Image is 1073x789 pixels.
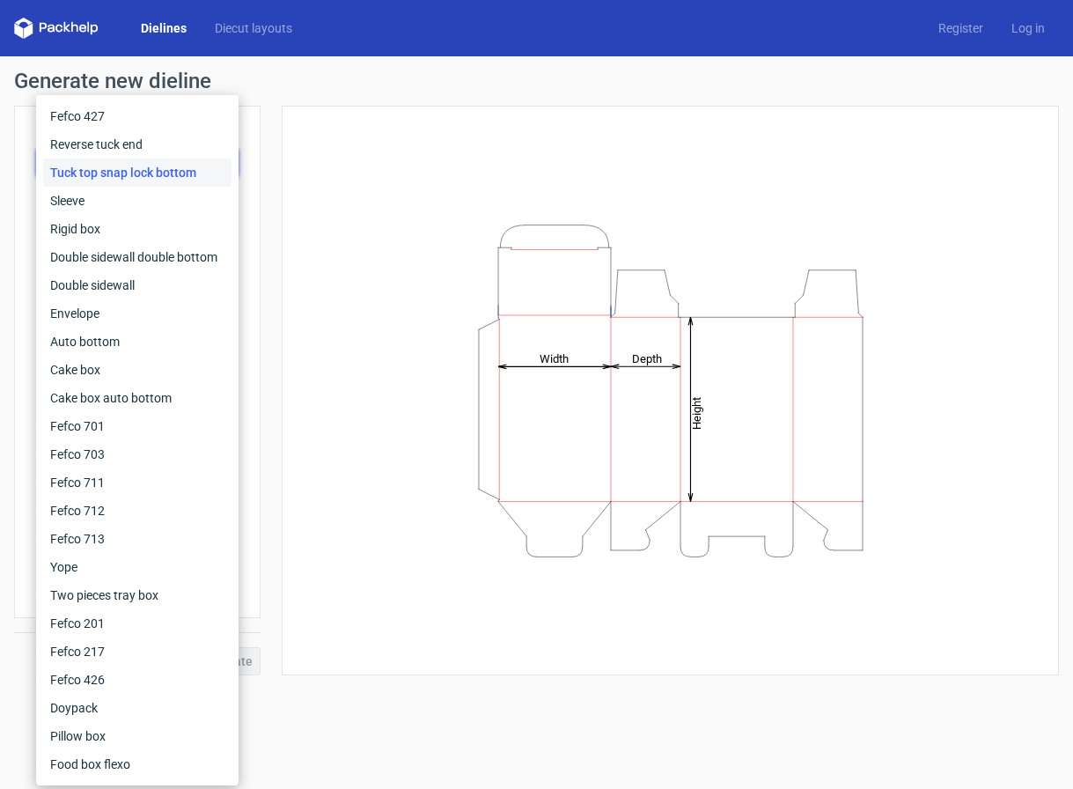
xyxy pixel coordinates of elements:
div: Envelope [43,299,232,328]
a: Diecut layouts [201,19,306,37]
div: Two pieces tray box [43,581,232,609]
div: Fefco 703 [43,440,232,468]
div: Double sidewall [43,271,232,299]
div: Food box flexo [43,750,232,778]
div: Rigid box [43,215,232,243]
a: Log in [997,19,1059,37]
div: Fefco 701 [43,412,232,440]
tspan: Height [690,396,703,429]
div: Cake box auto bottom [43,384,232,412]
div: Tuck top snap lock bottom [43,159,232,187]
div: Auto bottom [43,328,232,356]
div: Fefco 711 [43,468,232,497]
div: Fefco 712 [43,497,232,525]
h1: Generate new dieline [14,70,1059,92]
div: Double sidewall double bottom [43,243,232,271]
a: Dielines [127,19,201,37]
div: Fefco 427 [43,102,232,130]
a: Register [924,19,997,37]
div: Sleeve [43,187,232,215]
div: Doypack [43,694,232,722]
div: Fefco 713 [43,525,232,553]
div: Fefco 201 [43,609,232,638]
div: Pillow box [43,722,232,750]
div: Yope [43,553,232,581]
div: Reverse tuck end [43,130,232,159]
div: Fefco 426 [43,666,232,694]
tspan: Width [539,351,568,365]
tspan: Depth [632,351,662,365]
div: Cake box [43,356,232,384]
div: Fefco 217 [43,638,232,666]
